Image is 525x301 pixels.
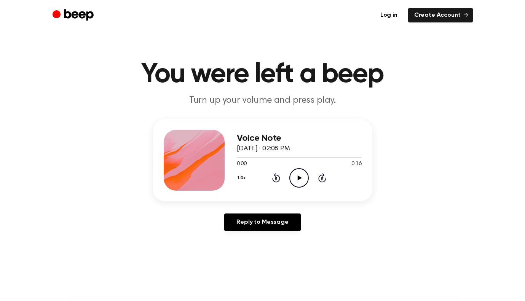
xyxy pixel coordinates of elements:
a: Create Account [408,8,473,22]
h3: Voice Note [237,133,362,143]
span: 0:00 [237,160,247,168]
span: 0:16 [351,160,361,168]
a: Log in [374,8,404,22]
span: [DATE] · 02:08 PM [237,145,290,152]
a: Reply to Message [224,213,300,231]
a: Beep [53,8,96,23]
h1: You were left a beep [68,61,458,88]
button: 1.0x [237,172,249,185]
p: Turn up your volume and press play. [116,94,409,107]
